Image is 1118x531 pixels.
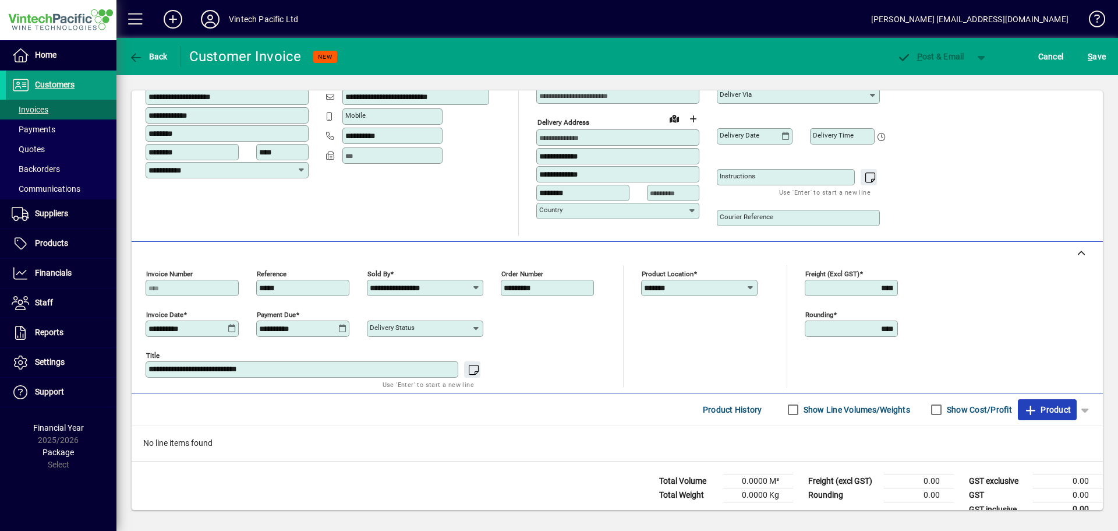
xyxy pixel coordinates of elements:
[720,90,752,99] mat-label: Deliver via
[1024,400,1071,419] span: Product
[665,109,684,128] a: View on map
[6,139,116,159] a: Quotes
[129,52,168,61] span: Back
[35,268,72,277] span: Financials
[43,448,74,457] span: Package
[1038,47,1064,66] span: Cancel
[944,404,1012,416] label: Show Cost/Profit
[501,270,543,278] mat-label: Order number
[257,270,286,278] mat-label: Reference
[684,110,702,128] button: Choose address
[1018,399,1077,420] button: Product
[1088,47,1106,66] span: ave
[539,206,562,214] mat-label: Country
[383,378,474,391] mat-hint: Use 'Enter' to start a new line
[35,387,64,396] span: Support
[257,311,296,319] mat-label: Payment due
[779,185,871,199] mat-hint: Use 'Enter' to start a new line
[703,400,762,419] span: Product History
[917,52,922,61] span: P
[6,159,116,179] a: Backorders
[6,100,116,119] a: Invoices
[642,270,694,278] mat-label: Product location
[698,399,767,420] button: Product History
[1080,2,1103,40] a: Knowledge Base
[132,425,1103,461] div: No line items found
[35,357,65,367] span: Settings
[12,125,55,134] span: Payments
[805,311,833,319] mat-label: Rounding
[723,474,793,488] td: 0.0000 M³
[154,9,192,30] button: Add
[884,474,954,488] td: 0.00
[33,423,84,432] span: Financial Year
[6,41,116,70] a: Home
[6,229,116,258] a: Products
[963,502,1033,517] td: GST inclusive
[35,238,68,248] span: Products
[653,488,723,502] td: Total Weight
[318,53,332,61] span: NEW
[12,105,48,114] span: Invoices
[146,311,183,319] mat-label: Invoice date
[1085,46,1109,67] button: Save
[805,270,859,278] mat-label: Freight (excl GST)
[801,404,910,416] label: Show Line Volumes/Weights
[146,270,193,278] mat-label: Invoice number
[35,80,75,89] span: Customers
[813,131,854,139] mat-label: Delivery time
[367,270,390,278] mat-label: Sold by
[653,474,723,488] td: Total Volume
[35,298,53,307] span: Staff
[146,351,160,360] mat-label: Title
[6,259,116,288] a: Financials
[6,348,116,377] a: Settings
[12,184,80,194] span: Communications
[6,289,116,318] a: Staff
[884,488,954,502] td: 0.00
[897,52,964,61] span: ost & Email
[720,172,755,180] mat-label: Instructions
[6,378,116,407] a: Support
[891,46,970,67] button: Post & Email
[12,145,45,154] span: Quotes
[370,323,415,332] mat-label: Delivery status
[6,199,116,228] a: Suppliers
[229,10,298,29] div: Vintech Pacific Ltd
[345,111,366,119] mat-label: Mobile
[1033,488,1103,502] td: 0.00
[6,179,116,199] a: Communications
[35,328,63,337] span: Reports
[12,164,60,174] span: Backorders
[723,488,793,502] td: 0.0000 Kg
[1033,474,1103,488] td: 0.00
[192,9,229,30] button: Profile
[720,213,773,221] mat-label: Courier Reference
[6,119,116,139] a: Payments
[963,474,1033,488] td: GST exclusive
[871,10,1069,29] div: [PERSON_NAME] [EMAIL_ADDRESS][DOMAIN_NAME]
[802,488,884,502] td: Rounding
[189,47,302,66] div: Customer Invoice
[1088,52,1092,61] span: S
[6,318,116,347] a: Reports
[116,46,181,67] app-page-header-button: Back
[126,46,171,67] button: Back
[35,50,56,59] span: Home
[1035,46,1067,67] button: Cancel
[802,474,884,488] td: Freight (excl GST)
[35,209,68,218] span: Suppliers
[1033,502,1103,517] td: 0.00
[963,488,1033,502] td: GST
[720,131,759,139] mat-label: Delivery date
